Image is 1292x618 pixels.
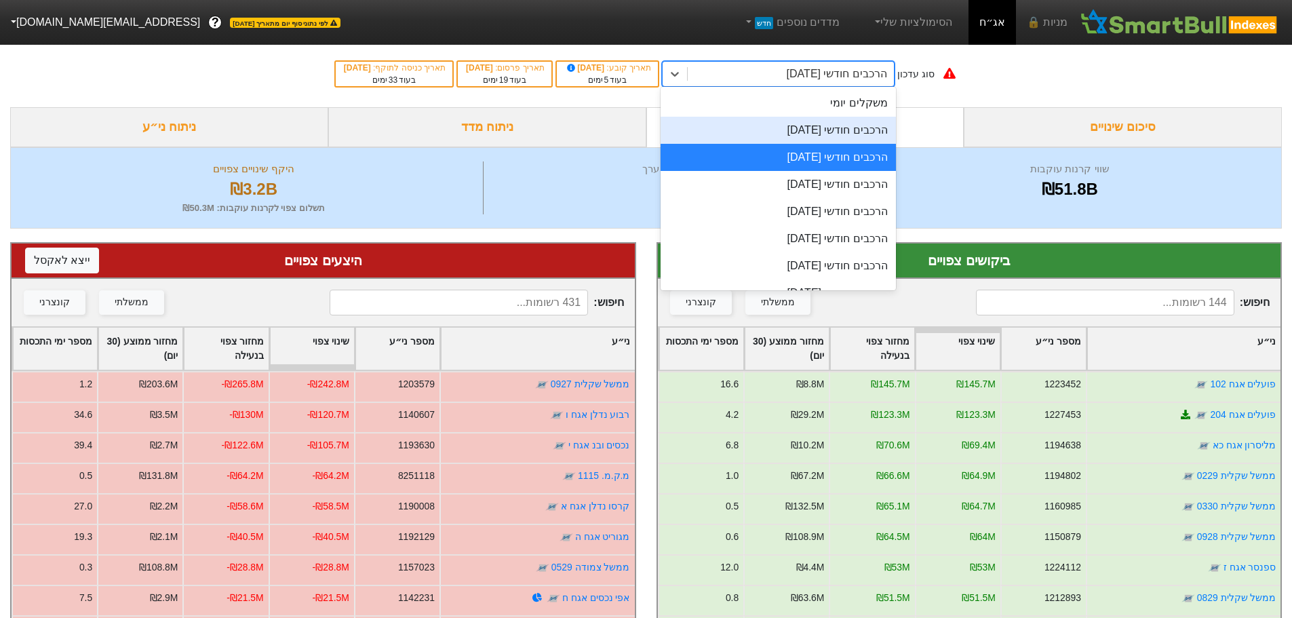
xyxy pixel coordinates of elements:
img: tase link [560,530,573,544]
div: -₪21.5M [227,591,263,605]
div: -₪64.2M [313,469,349,483]
button: ממשלתי [745,290,810,315]
div: 19.3 [74,530,92,544]
button: ממשלתי [99,290,164,315]
div: Toggle SortBy [355,328,439,370]
div: הרכבים חודשי [DATE] [661,198,896,225]
div: ₪2.1M [150,530,178,544]
div: בעוד ימים [342,74,446,86]
a: מ.ק.מ. 1115 [578,470,629,481]
div: 0.5 [725,499,738,514]
div: ₪132.5M [785,499,824,514]
div: תאריך כניסה לתוקף : [342,62,446,74]
div: ₪4.4M [796,560,824,575]
div: 0.3 [79,560,92,575]
div: ₪66.6M [876,469,909,483]
span: לפי נתוני סוף יום מתאריך [DATE] [230,18,340,28]
a: פועלים אגח 204 [1210,409,1276,420]
img: tase link [1181,500,1194,514]
div: -₪40.5M [227,530,263,544]
div: 1212893 [1044,591,1080,605]
img: tase link [553,439,566,452]
div: 1227453 [1044,408,1080,422]
div: -₪120.7M [307,408,349,422]
div: ₪64.7M [962,499,996,514]
div: ₪108.8M [139,560,178,575]
div: הרכבים חודשי [DATE] [661,144,896,171]
div: -₪40.5M [313,530,349,544]
div: הרכבים חודשי [DATE] [661,225,896,252]
div: קונצרני [39,295,70,310]
img: tase link [1194,378,1208,391]
div: 8251118 [398,469,435,483]
div: -₪122.6M [222,438,264,452]
img: tase link [547,592,560,605]
div: ₪64.5M [876,530,909,544]
div: בעוד ימים [564,74,651,86]
div: הרכבים חודשי [DATE] [661,279,896,307]
div: -₪21.5M [313,591,349,605]
div: 1.2 [79,377,92,391]
img: tase link [562,469,576,483]
img: tase link [1194,408,1208,422]
div: Toggle SortBy [98,328,182,370]
div: Toggle SortBy [270,328,354,370]
a: מגוריט אגח ה [575,531,630,542]
a: ספנסר אגח ז [1223,562,1276,573]
div: ₪2.7M [150,438,178,452]
div: 1194802 [1044,469,1080,483]
div: ביקושים צפויים [671,250,1268,271]
div: Toggle SortBy [13,328,97,370]
a: מדדים נוספיםחדש [737,9,845,36]
div: ₪51.5M [876,591,909,605]
a: הסימולציות שלי [867,9,958,36]
img: tase link [536,561,549,575]
div: 6.8 [725,438,738,452]
div: 1194638 [1044,438,1080,452]
a: ממשל שקלית 0829 [1196,592,1276,603]
div: היצעים צפויים [25,250,621,271]
div: ₪29.2M [790,408,824,422]
div: ₪64.9M [962,469,996,483]
img: tase link [545,500,559,514]
div: ₪131.8M [139,469,178,483]
a: מליסרון אגח כא [1212,440,1276,450]
div: -₪242.8M [307,377,349,391]
div: Toggle SortBy [830,328,914,370]
a: פועלים אגח 102 [1210,379,1276,389]
div: הרכבים חודשי [DATE] [661,117,896,144]
div: 575 [487,177,867,201]
div: סיכום שינויים [964,107,1282,147]
div: תאריך פרסום : [465,62,545,74]
div: 34.6 [74,408,92,422]
div: ₪2.2M [150,499,178,514]
div: -₪105.7M [307,438,349,452]
span: חדש [755,17,773,29]
div: ₪70.6M [876,438,909,452]
div: תשלום צפוי לקרנות עוקבות : ₪50.3M [28,201,479,215]
span: חיפוש : [330,290,623,315]
div: הרכבים חודשי [DATE] [661,171,896,198]
div: ניתוח מדד [328,107,646,147]
a: אפי נכסים אגח ח [562,592,630,603]
button: קונצרני [24,290,85,315]
img: tase link [1207,561,1221,575]
div: ₪65.1M [876,499,909,514]
div: 1190008 [398,499,435,514]
div: 27.0 [74,499,92,514]
span: [DATE] [344,63,373,73]
img: tase link [1181,469,1194,483]
img: tase link [550,408,564,422]
div: ₪10.2M [790,438,824,452]
button: ייצא לאקסל [25,248,99,273]
div: -₪58.6M [227,499,263,514]
input: 431 רשומות... [330,290,588,315]
div: 1193630 [398,438,435,452]
a: ממשל צמודה 0529 [551,562,630,573]
div: 0.5 [79,469,92,483]
div: ממשלתי [115,295,149,310]
div: תאריך קובע : [564,62,651,74]
div: ₪123.3M [871,408,909,422]
div: Toggle SortBy [916,328,1000,370]
div: 16.6 [720,377,739,391]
